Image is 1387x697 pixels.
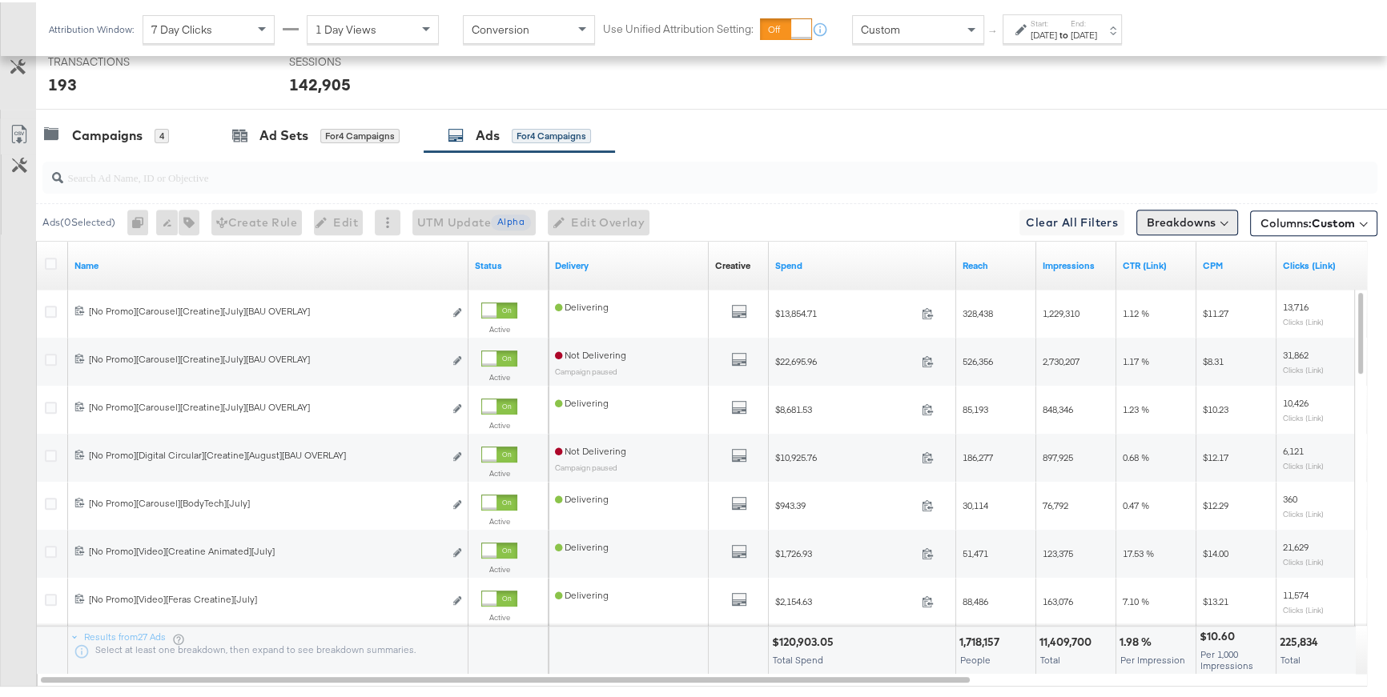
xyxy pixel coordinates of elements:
[1043,545,1073,557] span: 123,375
[1031,16,1057,26] label: Start:
[1123,593,1149,605] span: 7.10 %
[1203,401,1228,413] span: $10.23
[1283,411,1324,420] sub: Clicks (Link)
[1203,353,1224,365] span: $8.31
[42,213,115,227] div: Ads ( 0 Selected)
[48,22,135,33] div: Attribution Window:
[1283,298,1309,310] span: 13,716
[1250,208,1377,234] button: Columns:Custom
[48,70,77,94] div: 193
[1026,210,1118,230] span: Clear All Filters
[481,610,517,620] label: Active
[963,449,993,461] span: 186,277
[1043,305,1079,317] span: 1,229,310
[555,460,617,470] sub: Campaign paused
[155,126,169,141] div: 4
[555,346,626,359] span: Not Delivering
[320,126,400,141] div: for 4 Campaigns
[555,587,609,599] span: Delivering
[1203,497,1228,509] span: $12.29
[89,447,444,459] div: [No Promo][Digital Circular][Creatine][August][BAU OVERLAY]
[89,399,444,411] div: [No Promo][Carousel][Creatine][July][BAU OVERLAY]
[1136,207,1238,233] button: Breakdowns
[89,351,444,363] div: [No Promo][Carousel][Creatine][July][BAU OVERLAY]
[963,497,988,509] span: 30,114
[555,491,609,503] span: Delivering
[775,497,915,509] span: $943.39
[963,305,993,317] span: 328,438
[603,19,754,34] label: Use Unified Attribution Setting:
[772,632,838,647] div: $120,903.05
[963,353,993,365] span: 526,356
[259,124,308,142] div: Ad Sets
[1123,497,1149,509] span: 0.47 %
[1040,651,1060,663] span: Total
[1283,491,1297,503] span: 360
[773,651,823,663] span: Total Spend
[1283,555,1324,564] sub: Clicks (Link)
[963,257,1030,270] a: The number of people your ad was served to.
[1283,346,1309,359] span: 31,862
[481,466,517,476] label: Active
[1203,305,1228,317] span: $11.27
[89,302,444,315] div: [No Promo][Carousel][Creatine][July][BAU OVERLAY]
[512,126,591,141] div: for 4 Campaigns
[555,257,702,270] a: Reflects the ability of your Ad to achieve delivery.
[1123,545,1154,557] span: 17.53 %
[1123,401,1149,413] span: 1.23 %
[89,543,444,555] div: [No Promo][Video][Creatine Animated][July]
[1043,353,1079,365] span: 2,730,207
[959,632,1004,647] div: 1,718,157
[63,153,1256,184] input: Search Ad Name, ID or Objective
[555,395,609,407] span: Delivering
[1312,214,1355,228] span: Custom
[481,322,517,332] label: Active
[775,593,915,605] span: $2,154.63
[1043,401,1073,413] span: 848,346
[775,449,915,461] span: $10,925.76
[775,353,915,365] span: $22,695.96
[555,364,617,374] sub: Campaign paused
[1123,305,1149,317] span: 1.12 %
[151,20,212,34] span: 7 Day Clicks
[1203,449,1228,461] span: $12.17
[1283,443,1304,455] span: 6,121
[963,401,988,413] span: 85,193
[48,52,168,67] span: TRANSACTIONS
[775,305,915,317] span: $13,854.71
[960,651,991,663] span: People
[963,593,988,605] span: 88,486
[289,52,409,67] span: SESSIONS
[1283,363,1324,372] sub: Clicks (Link)
[1071,26,1097,39] div: [DATE]
[127,207,156,233] div: 0
[555,539,609,551] span: Delivering
[1280,632,1323,647] div: 225,834
[481,418,517,428] label: Active
[481,562,517,572] label: Active
[72,124,143,142] div: Campaigns
[1283,603,1324,612] sub: Clicks (Link)
[1123,353,1149,365] span: 1.17 %
[1203,593,1228,605] span: $13.21
[1123,449,1149,461] span: 0.68 %
[289,70,351,94] div: 142,905
[986,27,1001,33] span: ↑
[1043,257,1110,270] a: The number of times your ad was served. On mobile apps an ad is counted as served the first time ...
[775,545,915,557] span: $1,726.93
[1283,507,1324,516] sub: Clicks (Link)
[1280,651,1301,663] span: Total
[715,257,750,270] a: Shows the creative associated with your ad.
[1120,651,1185,663] span: Per Impression
[1203,257,1270,270] a: The average cost you've paid to have 1,000 impressions of your ad.
[1071,16,1097,26] label: End:
[481,370,517,380] label: Active
[481,514,517,524] label: Active
[1120,632,1156,647] div: 1.98 %
[472,20,529,34] span: Conversion
[1200,646,1253,669] span: Per 1,000 Impressions
[775,257,950,270] a: The total amount spent to date.
[555,443,626,455] span: Not Delivering
[1283,314,1324,324] sub: Clicks (Link)
[89,591,444,603] div: [No Promo][Video][Feras Creatine][July]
